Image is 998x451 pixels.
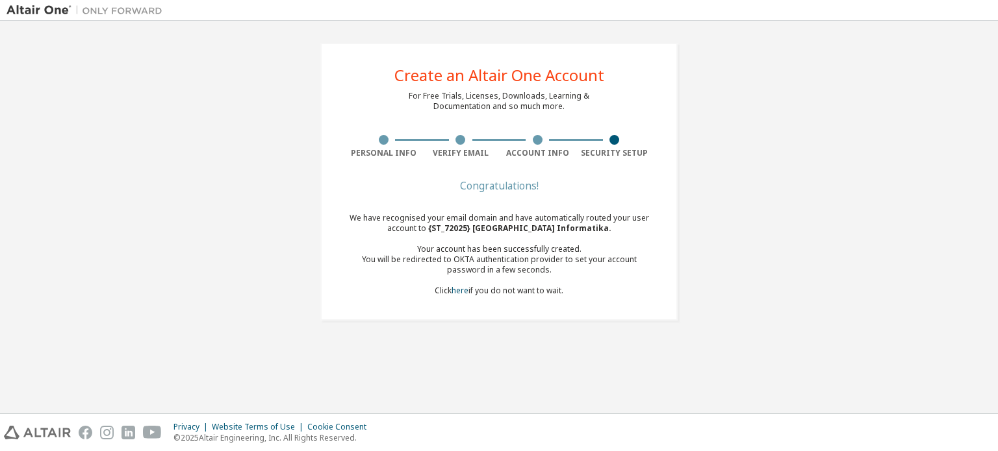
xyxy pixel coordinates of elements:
span: {ST_72025} [GEOGRAPHIC_DATA] Informatika . [428,223,611,234]
img: linkedin.svg [122,426,135,439]
div: We have recognised your email domain and have automatically routed your user account to Click if ... [345,213,653,296]
img: facebook.svg [79,426,92,439]
div: Website Terms of Use [212,422,307,432]
div: Congratulations! [345,182,653,189]
div: Your account has been successfully created. [345,244,653,254]
div: You will be redirected to OKTA authentication provider to set your account password in a few seco... [345,254,653,275]
div: Personal Info [345,148,422,158]
p: © 2025 Altair Engineering, Inc. All Rights Reserved. [173,432,374,443]
div: Security Setup [576,148,654,158]
img: instagram.svg [100,426,114,439]
div: Cookie Consent [307,422,374,432]
a: here [452,285,468,296]
div: Create an Altair One Account [394,67,604,83]
div: Privacy [173,422,212,432]
div: Verify Email [422,148,500,158]
img: youtube.svg [143,426,162,439]
div: For Free Trials, Licenses, Downloads, Learning & Documentation and so much more. [409,91,589,112]
img: altair_logo.svg [4,426,71,439]
div: Account Info [499,148,576,158]
img: Altair One [6,4,169,17]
